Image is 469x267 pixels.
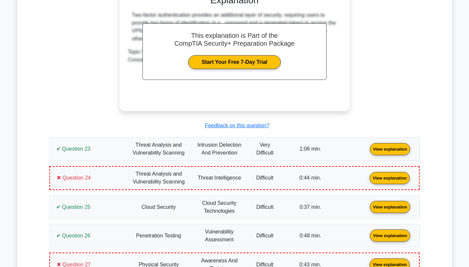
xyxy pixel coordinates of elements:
a: View explanation [367,175,412,181]
a: View explanation [367,146,413,151]
a: View explanation [367,232,413,238]
div: Two-factor authentication provides an additional layer of security, requiring users to provide tw... [132,11,337,43]
a: View explanation [367,261,412,267]
a: Feedback on this question? [205,123,270,128]
div: Topic: [128,48,341,56]
a: View explanation [367,204,413,209]
a: Start Your Free 7-Day Trial [188,55,281,69]
div: Concept: [128,56,341,64]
